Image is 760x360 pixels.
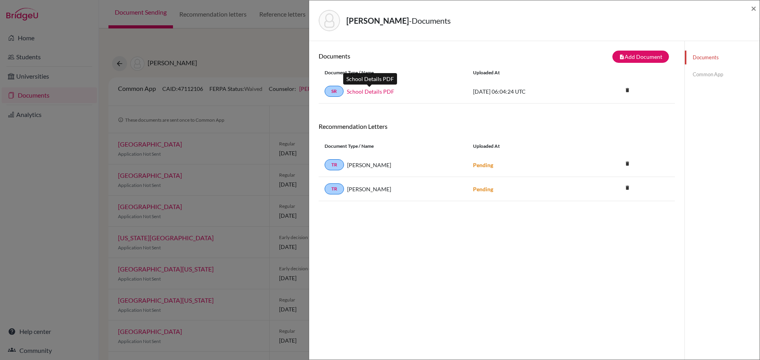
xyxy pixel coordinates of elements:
a: TR [325,183,344,194]
span: × [751,2,756,14]
a: School Details PDF [347,87,394,96]
span: - Documents [409,16,451,25]
div: Document Type / Name [319,69,467,76]
div: [DATE] 06:04:24 UTC [467,87,586,96]
i: delete [621,84,633,96]
a: TR [325,159,344,170]
div: Uploaded at [467,143,586,150]
strong: Pending [473,162,493,168]
div: School Details PDF [343,73,397,85]
i: delete [621,182,633,194]
a: delete [621,85,633,96]
strong: Pending [473,186,493,192]
span: [PERSON_NAME] [347,161,391,169]
a: Documents [685,51,760,64]
a: delete [621,183,633,194]
a: Common App [685,68,760,81]
h6: Recommendation Letters [319,123,675,130]
i: delete [621,158,633,170]
i: note_add [619,54,625,60]
strong: [PERSON_NAME] [346,16,409,25]
button: Close [751,4,756,13]
a: SR [325,86,344,97]
span: [PERSON_NAME] [347,185,391,193]
div: Uploaded at [467,69,586,76]
h6: Documents [319,52,497,60]
a: delete [621,159,633,170]
div: Document Type / Name [319,143,467,150]
button: note_addAdd Document [612,51,669,63]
